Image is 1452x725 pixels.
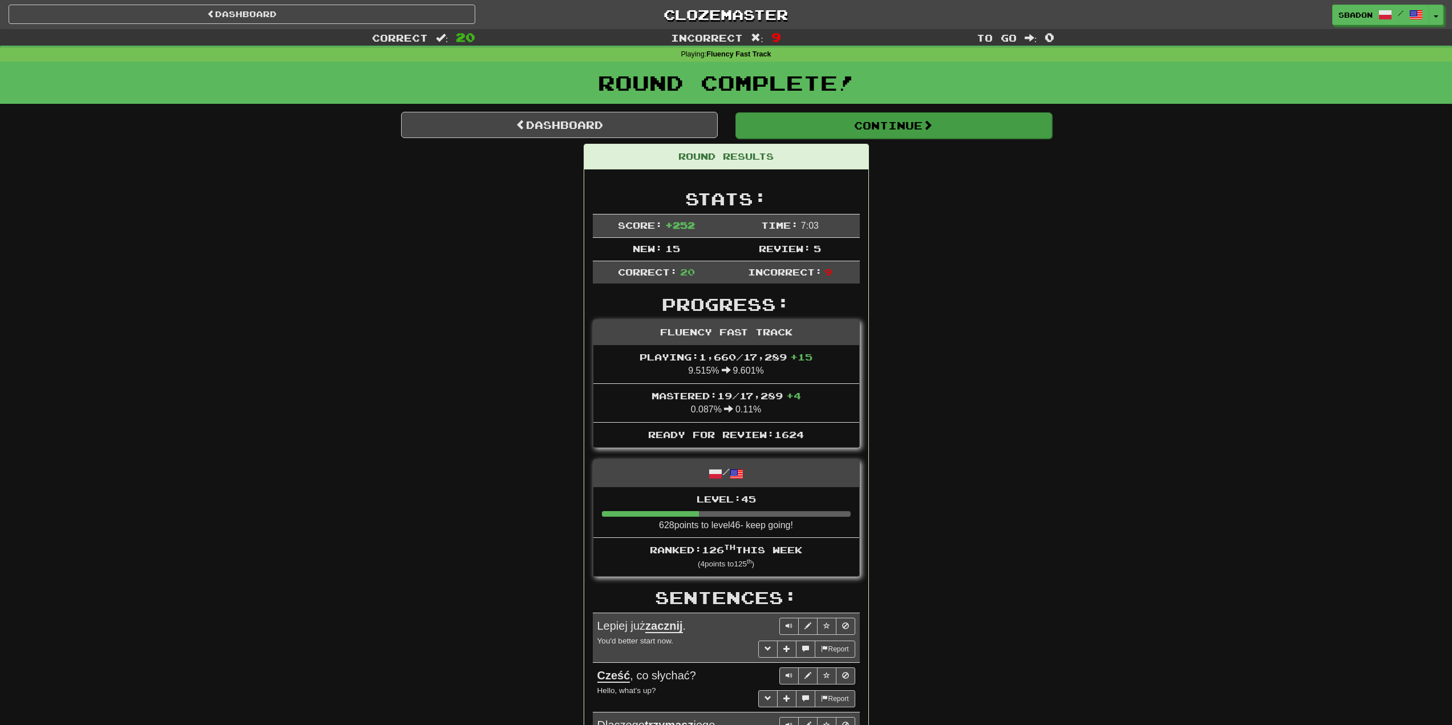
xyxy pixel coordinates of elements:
span: Score: [618,220,662,230]
span: : [751,33,763,43]
span: 15 [665,243,680,254]
div: Sentence controls [779,667,855,685]
span: Mastered: 19 / 17,289 [652,390,801,401]
small: Hello, what's up? [597,686,656,695]
button: Edit sentence [798,618,818,635]
h2: Sentences: [593,588,860,607]
span: 20 [456,30,475,44]
div: Round Results [584,144,868,169]
button: Add sentence to collection [777,690,796,707]
a: sbadon / [1332,5,1429,25]
u: zacznij [645,619,683,633]
span: 5 [814,243,821,254]
span: Level: 45 [697,493,756,504]
button: Add sentence to collection [777,641,796,658]
a: Clozemaster [492,5,959,25]
h2: Progress: [593,295,860,314]
span: Ready for Review: 1624 [648,429,804,440]
span: + 252 [665,220,695,230]
span: Time: [761,220,798,230]
span: Lepiej już . [597,619,686,633]
sup: th [747,558,752,565]
span: To go [977,32,1017,43]
span: Correct: [618,266,677,277]
a: Dashboard [401,112,718,138]
button: Edit sentence [798,667,818,685]
div: More sentence controls [758,690,855,707]
sup: th [724,543,735,551]
span: : [1025,33,1037,43]
div: Sentence controls [779,618,855,635]
button: Play sentence audio [779,667,799,685]
div: Fluency Fast Track [593,320,859,345]
button: Play sentence audio [779,618,799,635]
button: Toggle grammar [758,690,778,707]
small: ( 4 points to 125 ) [698,560,754,568]
div: / [593,460,859,487]
button: Toggle favorite [817,618,836,635]
div: More sentence controls [758,641,855,658]
span: + 4 [786,390,801,401]
span: Correct [372,32,428,43]
span: sbadon [1338,10,1373,20]
button: Toggle ignore [836,618,855,635]
li: 628 points to level 46 - keep going! [593,487,859,538]
span: Review: [759,243,811,254]
span: 20 [680,266,695,277]
h1: Round Complete! [4,71,1448,94]
span: Ranked: 126 this week [650,544,802,555]
strong: Fluency Fast Track [706,50,771,58]
button: Toggle grammar [758,641,778,658]
button: Continue [735,112,1052,139]
span: : [436,33,448,43]
span: 0 [1045,30,1054,44]
li: 9.515% 9.601% [593,345,859,384]
button: Toggle favorite [817,667,836,685]
li: 0.087% 0.11% [593,383,859,423]
span: Playing: 1,660 / 17,289 [640,351,812,362]
h2: Stats: [593,189,860,208]
u: Cześć [597,669,630,683]
button: Report [815,641,855,658]
span: + 15 [790,351,812,362]
button: Toggle ignore [836,667,855,685]
span: 9 [824,266,832,277]
small: You'd better start now. [597,637,674,645]
span: New: [633,243,662,254]
span: 9 [771,30,781,44]
a: Dashboard [9,5,475,24]
span: 7 : 0 3 [801,221,819,230]
button: Report [815,690,855,707]
span: , co słychać? [597,669,696,683]
span: / [1398,9,1404,17]
span: Incorrect [671,32,743,43]
span: Incorrect: [748,266,822,277]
